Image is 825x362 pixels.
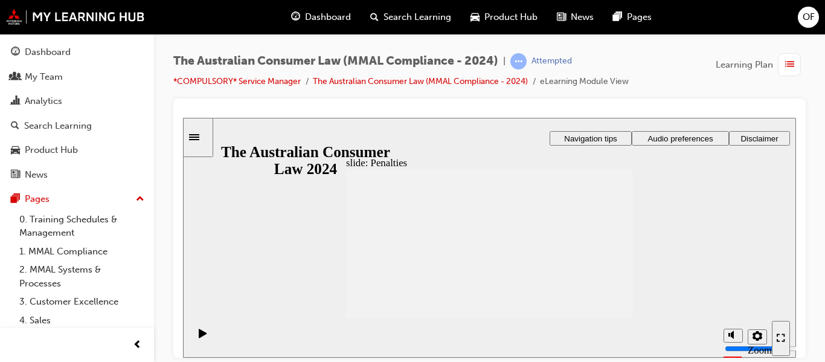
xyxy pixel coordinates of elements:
button: Disclaimer [546,13,607,28]
a: car-iconProduct Hub [461,5,547,30]
span: Dashboard [305,10,351,24]
span: car-icon [11,145,20,156]
span: | [503,54,506,68]
span: The Australian Consumer Law (MMAL Compliance - 2024) [173,54,498,68]
div: My Team [25,70,63,84]
div: playback controls [6,201,27,240]
button: Pages [5,188,149,210]
nav: slide navigation [589,201,607,240]
span: pages-icon [613,10,622,25]
button: Audio preferences [449,13,546,28]
a: search-iconSearch Learning [361,5,461,30]
span: Navigation tips [381,16,434,25]
span: Pages [627,10,652,24]
a: 2. MMAL Systems & Processes [14,260,149,293]
span: chart-icon [11,96,20,107]
div: Attempted [531,56,572,67]
a: Analytics [5,90,149,112]
img: mmal [6,9,145,25]
span: Audio preferences [464,16,530,25]
button: OF [798,7,819,28]
li: eLearning Module View [540,75,629,89]
a: guage-iconDashboard [281,5,361,30]
div: News [25,168,48,182]
a: *COMPULSORY* Service Manager [173,76,301,86]
a: News [5,164,149,186]
span: search-icon [370,10,379,25]
span: news-icon [11,170,20,181]
span: news-icon [557,10,566,25]
div: Analytics [25,94,62,108]
button: Learning Plan [716,53,806,76]
span: OF [803,10,815,24]
span: guage-icon [11,47,20,58]
button: Mute (Ctrl+Alt+M) [541,211,560,225]
span: car-icon [470,10,480,25]
label: Zoom to fit [565,227,589,262]
button: Play (Ctrl+Alt+P) [6,210,27,231]
input: volume [542,226,620,236]
a: pages-iconPages [603,5,661,30]
a: Search Learning [5,115,149,137]
div: Product Hub [25,143,78,157]
div: Dashboard [25,45,71,59]
span: pages-icon [11,194,20,205]
span: list-icon [785,57,794,73]
div: misc controls [534,201,583,240]
button: DashboardMy TeamAnalyticsSearch LearningProduct HubNews [5,39,149,188]
span: guage-icon [291,10,300,25]
span: Product Hub [484,10,538,24]
button: Enter full-screen (Ctrl+Alt+F) [589,203,607,238]
button: Navigation tips [367,13,449,28]
a: 0. Training Schedules & Management [14,210,149,242]
a: news-iconNews [547,5,603,30]
span: News [571,10,594,24]
span: Disclaimer [557,16,595,25]
a: 4. Sales [14,311,149,330]
span: Search Learning [384,10,451,24]
div: Search Learning [24,119,92,133]
span: Learning Plan [716,58,773,72]
span: people-icon [11,72,20,83]
span: up-icon [136,192,144,207]
span: search-icon [11,121,19,132]
span: prev-icon [133,338,142,353]
a: Dashboard [5,41,149,63]
a: Product Hub [5,139,149,161]
a: My Team [5,66,149,88]
a: 1. MMAL Compliance [14,242,149,261]
div: Pages [25,192,50,206]
a: The Australian Consumer Law (MMAL Compliance - 2024) [313,76,528,86]
a: 3. Customer Excellence [14,293,149,311]
span: learningRecordVerb_ATTEMPT-icon [510,53,527,69]
button: Settings [565,212,584,227]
